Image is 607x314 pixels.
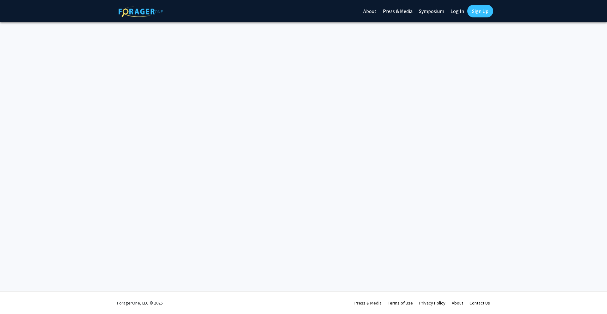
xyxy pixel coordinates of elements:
[467,5,493,17] a: Sign Up
[354,300,382,306] a: Press & Media
[388,300,413,306] a: Terms of Use
[419,300,445,306] a: Privacy Policy
[117,292,163,314] div: ForagerOne, LLC © 2025
[119,6,163,17] img: ForagerOne Logo
[452,300,463,306] a: About
[469,300,490,306] a: Contact Us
